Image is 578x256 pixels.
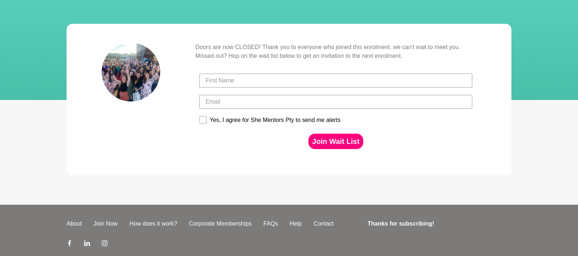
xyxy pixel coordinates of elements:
[199,74,472,88] input: First Name
[124,219,183,228] a: How does it work?
[84,240,90,249] a: LinkedIn
[61,219,88,228] a: About
[308,219,339,228] a: Contact
[102,240,108,249] a: Instagram
[88,219,124,228] a: Join Now
[199,95,472,109] input: Email
[183,219,258,228] a: Corporate Memberships
[284,219,308,228] a: Help
[258,219,284,228] a: FAQs
[195,43,476,60] p: Doors are now CLOSED! Thank you to everyone who joined this enrolment, we can't wait to meet you....
[67,240,72,249] a: Facebook
[368,219,507,228] h4: Thanks for subscribing!
[308,134,363,149] button: Join Wait List
[210,117,341,123] div: Yes, I agree for She Mentors Pty to send me alerts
